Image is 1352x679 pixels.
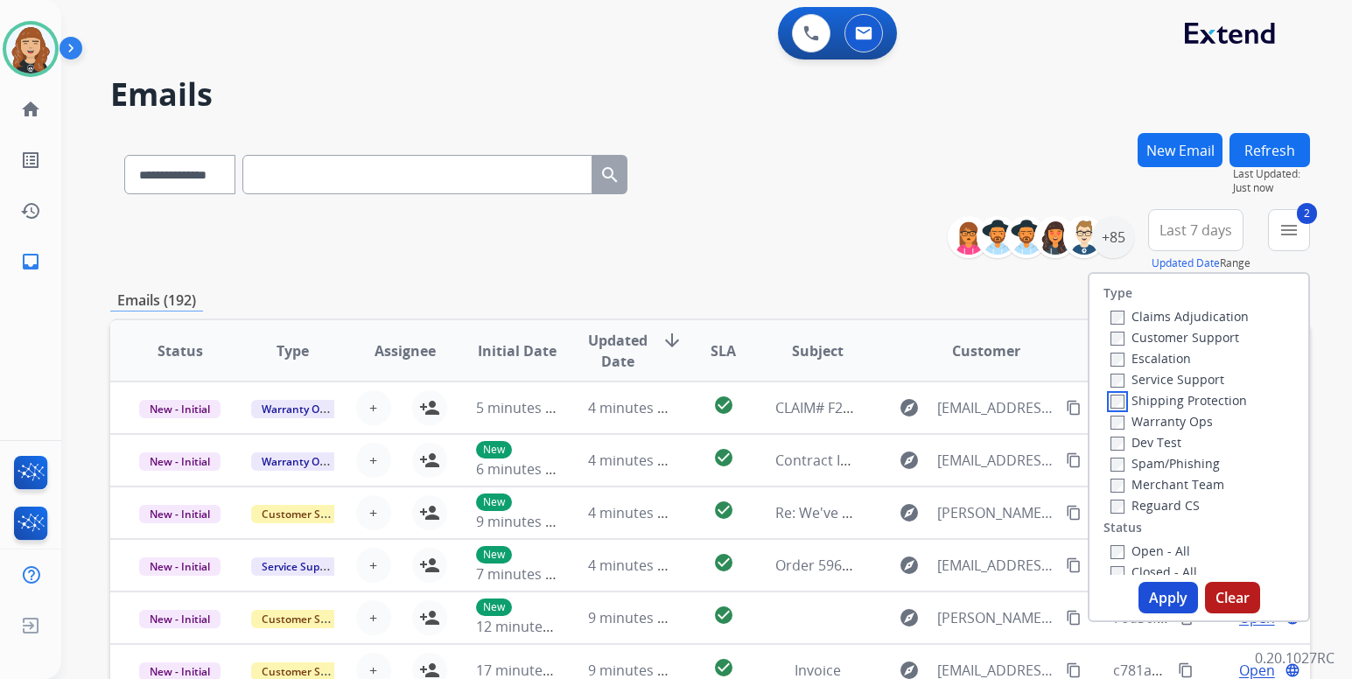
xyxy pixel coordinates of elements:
input: Open - All [1110,545,1124,559]
span: [EMAIL_ADDRESS][DOMAIN_NAME] [937,555,1056,576]
span: Customer [952,340,1020,361]
span: Customer Support [251,610,365,628]
input: Reguard CS [1110,500,1124,514]
mat-icon: explore [899,555,920,576]
mat-icon: content_copy [1066,505,1082,521]
mat-icon: check_circle [713,657,734,678]
span: 9 minutes ago [476,512,570,531]
input: Service Support [1110,374,1124,388]
span: 2 [1297,203,1317,224]
button: + [356,443,391,478]
span: + [369,607,377,628]
mat-icon: explore [899,450,920,471]
mat-icon: explore [899,397,920,418]
p: New [476,493,512,511]
button: Clear [1205,582,1260,613]
mat-icon: person_add [419,555,440,576]
mat-icon: content_copy [1066,557,1082,573]
span: 4 minutes ago [588,556,682,575]
label: Service Support [1110,371,1224,388]
label: Claims Adjudication [1110,308,1249,325]
span: New - Initial [139,557,221,576]
button: Apply [1138,582,1198,613]
button: Updated Date [1152,256,1220,270]
p: 0.20.1027RC [1255,647,1334,668]
mat-icon: search [599,164,620,185]
input: Warranty Ops [1110,416,1124,430]
label: Escalation [1110,350,1191,367]
button: New Email [1138,133,1222,167]
span: + [369,397,377,418]
input: Merchant Team [1110,479,1124,493]
span: New - Initial [139,452,221,471]
span: 5 minutes ago [476,398,570,417]
mat-icon: explore [899,607,920,628]
span: Order 5961fe65-123a-4abd-8769-551d8a8a9f41 [775,556,1083,575]
mat-icon: home [20,99,41,120]
span: Range [1152,255,1250,270]
button: Last 7 days [1148,209,1243,251]
mat-icon: check_circle [713,395,734,416]
span: [PERSON_NAME][EMAIL_ADDRESS][DOMAIN_NAME] [937,607,1056,628]
span: SLA [711,340,736,361]
mat-icon: person_add [419,502,440,523]
span: [PERSON_NAME][EMAIL_ADDRESS][DOMAIN_NAME] [937,502,1056,523]
span: Subject [792,340,844,361]
span: New - Initial [139,505,221,523]
label: Dev Test [1110,434,1181,451]
span: Assignee [375,340,436,361]
button: 2 [1268,209,1310,251]
span: Just now [1233,181,1310,195]
label: Customer Support [1110,329,1239,346]
label: Spam/Phishing [1110,455,1220,472]
mat-icon: content_copy [1066,662,1082,678]
button: + [356,495,391,530]
img: avatar [6,24,55,73]
div: +85 [1092,216,1134,258]
h2: Emails [110,77,1310,112]
p: New [476,441,512,458]
span: + [369,502,377,523]
p: New [476,546,512,563]
button: + [356,390,391,425]
mat-icon: check_circle [713,605,734,626]
span: 4 minutes ago [588,503,682,522]
span: 9 minutes ago [588,608,682,627]
label: Closed - All [1110,563,1197,580]
button: + [356,548,391,583]
input: Closed - All [1110,566,1124,580]
input: Spam/Phishing [1110,458,1124,472]
input: Customer Support [1110,332,1124,346]
span: Customer Support [251,505,365,523]
mat-icon: content_copy [1178,662,1194,678]
span: New - Initial [139,400,221,418]
p: New [476,598,512,616]
input: Shipping Protection [1110,395,1124,409]
mat-icon: check_circle [713,447,734,468]
span: Last 7 days [1159,227,1232,234]
input: Claims Adjudication [1110,311,1124,325]
mat-icon: content_copy [1066,610,1082,626]
span: + [369,555,377,576]
button: + [356,600,391,635]
span: 4 minutes ago [588,451,682,470]
input: Dev Test [1110,437,1124,451]
span: 7 minutes ago [476,564,570,584]
mat-icon: history [20,200,41,221]
span: Status [158,340,203,361]
mat-icon: content_copy [1066,452,1082,468]
span: 4 minutes ago [588,398,682,417]
label: Open - All [1110,542,1190,559]
span: New - Initial [139,610,221,628]
label: Merchant Team [1110,476,1224,493]
button: Refresh [1229,133,1310,167]
span: Warranty Ops [251,400,341,418]
mat-icon: language [1285,662,1300,678]
mat-icon: check_circle [713,500,734,521]
mat-icon: menu [1278,220,1299,241]
span: [EMAIL_ADDRESS][DOMAIN_NAME] [937,450,1056,471]
label: Type [1103,284,1132,302]
span: Contract ID Needed for LA980844 - Ticket #1182221 [775,451,1112,470]
mat-icon: arrow_downward [662,330,683,351]
label: Warranty Ops [1110,413,1213,430]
